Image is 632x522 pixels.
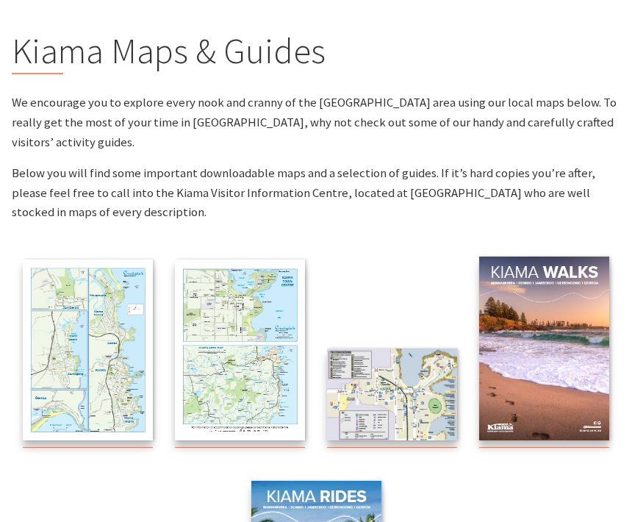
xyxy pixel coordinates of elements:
[175,260,305,440] img: Kiama Regional Map
[12,93,620,152] p: We encourage you to explore every nook and cranny of the [GEOGRAPHIC_DATA] area using our local m...
[12,164,620,223] p: Below you will find some important downloadable maps and a selection of guides. If it’s hard copi...
[327,348,457,440] img: Kiama Mobility Map
[23,260,153,440] img: Kiama Townships Map
[175,260,305,448] a: Kiama Regional Map
[23,260,153,448] a: Kiama Townships Map
[327,348,457,448] a: Kiama Mobility Map
[479,257,609,440] img: Kiama Walks Guide
[479,257,609,448] a: Kiama Walks Guide
[12,29,620,74] h2: Kiama Maps & Guides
